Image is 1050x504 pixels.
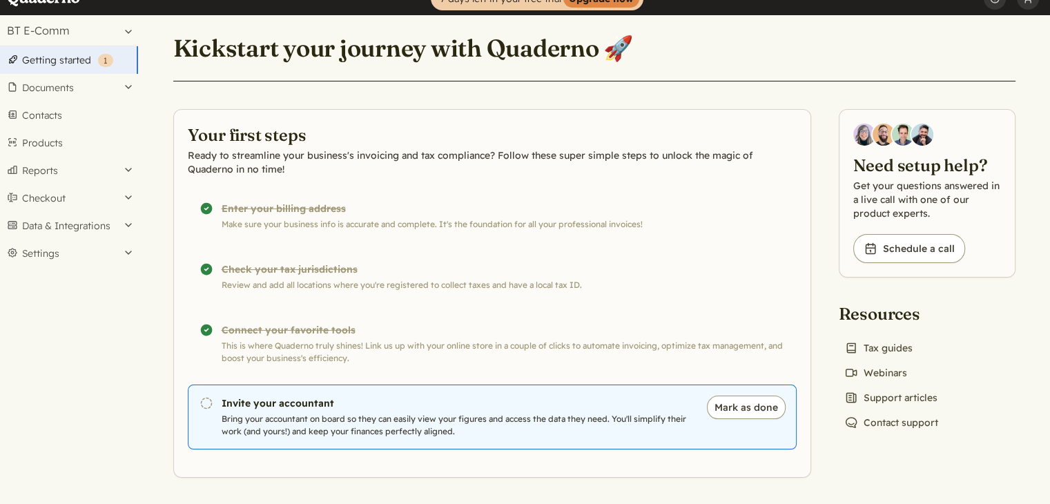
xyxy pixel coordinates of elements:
a: Webinars [839,363,913,382]
a: Schedule a call [853,234,965,263]
a: Contact support [839,413,944,432]
p: Get your questions answered in a live call with one of our product experts. [853,179,1001,220]
button: Mark as done [707,396,786,419]
p: Ready to streamline your business's invoicing and tax compliance? Follow these super simple steps... [188,148,797,176]
img: Ivo Oltmans, Business Developer at Quaderno [892,124,914,146]
h1: Kickstart your journey with Quaderno 🚀 [173,33,634,64]
h2: Need setup help? [853,154,1001,176]
span: 1 [104,55,108,66]
a: Tax guides [839,338,918,358]
a: Support articles [839,388,943,407]
p: Bring your accountant on board so they can easily view your figures and access the data they need... [222,413,692,438]
h3: Invite your accountant [222,396,692,410]
h2: Your first steps [188,124,797,146]
h2: Resources [839,302,944,324]
img: Javier Rubio, DevRel at Quaderno [911,124,933,146]
img: Jairo Fumero, Account Executive at Quaderno [873,124,895,146]
img: Diana Carrasco, Account Executive at Quaderno [853,124,875,146]
a: Invite your accountant Bring your accountant on board so they can easily view your figures and ac... [188,385,797,449]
